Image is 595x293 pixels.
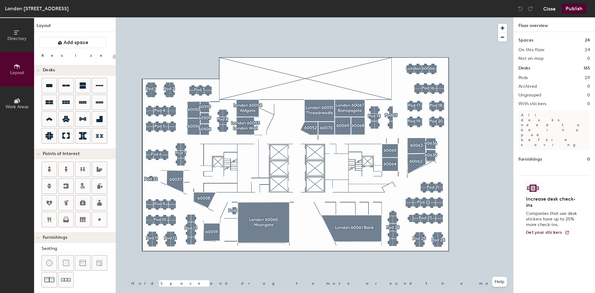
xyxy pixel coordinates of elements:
h4: Increase desk check-ins [526,196,579,208]
span: Furnishings [43,235,67,240]
h2: 0 [587,56,590,61]
button: Cushion [58,255,74,271]
h2: Pods [518,75,528,80]
span: Points of Interest [43,151,80,156]
img: Couch (x3) [61,275,71,285]
h2: 0 [587,84,590,89]
button: Couch (x2) [42,272,57,287]
img: Couch (x2) [44,275,54,285]
h2: With stickers [518,101,547,106]
button: Publish [562,4,586,14]
h1: Spaces [518,37,533,44]
img: Sticker logo [526,183,540,193]
div: London [STREET_ADDRESS] [5,5,69,12]
button: Help [492,277,507,287]
button: Couch (middle) [75,255,90,271]
h1: Floor overview [513,17,595,32]
h2: 0 [587,93,590,98]
img: Undo [517,6,523,12]
button: Stool [42,255,57,271]
p: Companies that use desk stickers have up to 25% more check-ins. [526,211,579,228]
p: All desks need to be in a pod before saving [518,110,590,150]
div: Resize [42,53,110,58]
h2: On this floor [518,47,545,52]
h2: 0 [587,101,590,106]
h1: 24 [585,37,590,44]
h1: 165 [584,65,590,72]
img: Couch (corner) [96,260,103,266]
button: Add space [39,37,107,48]
h1: 0 [587,156,590,163]
h1: Layout [34,22,116,32]
div: Seating [42,245,116,252]
a: Get your stickers [526,230,570,235]
h2: 24 [585,47,590,52]
button: Close [543,4,556,14]
img: Redo [527,6,533,12]
h2: Not on map [518,56,544,61]
img: Stool [46,260,52,266]
h2: Archived [518,84,537,89]
h2: 29 [585,75,590,80]
span: Layout [10,70,24,75]
span: Desks [43,68,55,73]
h1: Desks [518,65,530,72]
button: Couch (corner) [92,255,107,271]
img: Couch (middle) [80,260,86,266]
h2: Ungrouped [518,93,541,98]
h1: Furnishings [518,156,542,163]
span: Get your stickers [526,230,562,235]
span: Add space [64,39,88,46]
span: Directory [7,36,27,41]
button: Couch (x3) [58,272,74,287]
span: Work Areas [6,104,29,109]
img: Cushion [63,260,69,266]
